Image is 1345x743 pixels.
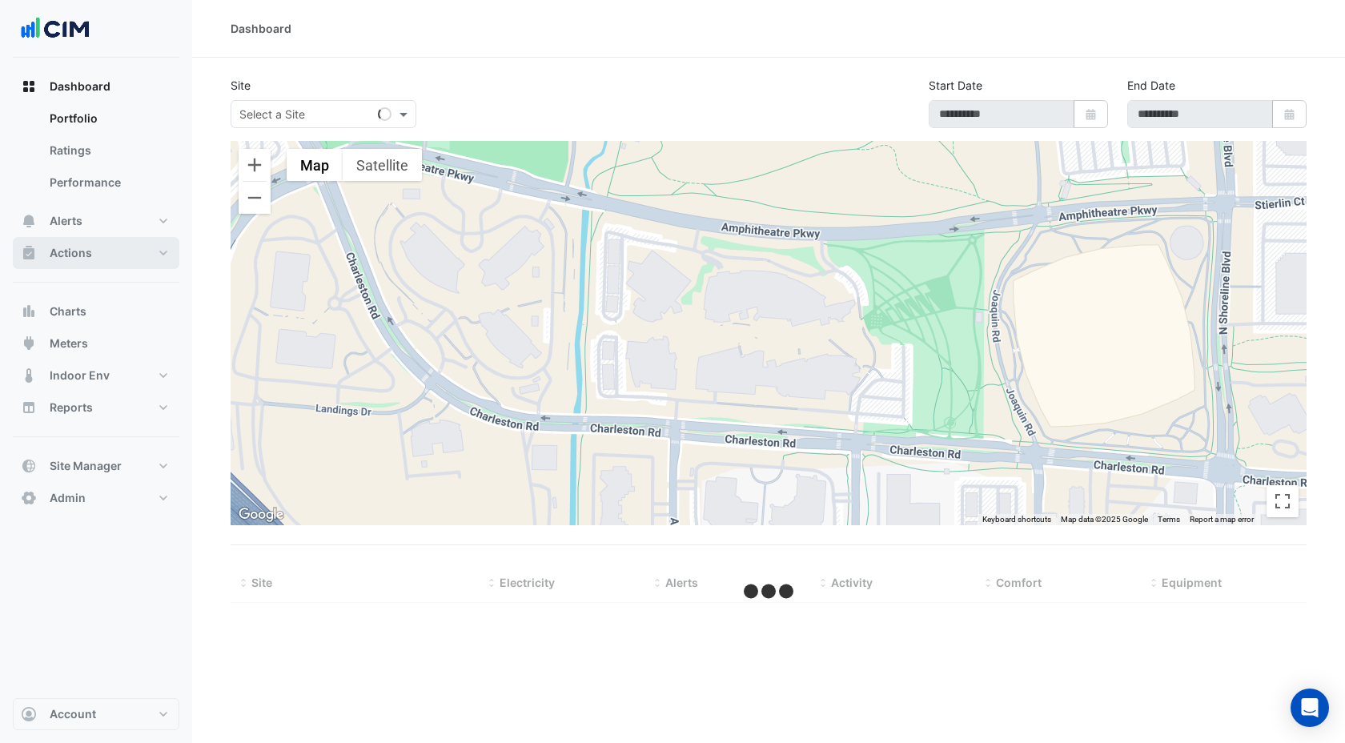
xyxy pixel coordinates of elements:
img: Company Logo [19,13,91,45]
app-icon: Reports [21,400,37,416]
button: Keyboard shortcuts [982,514,1051,525]
a: Report a map error [1190,515,1254,524]
span: Equipment [1162,576,1222,589]
button: Admin [13,482,179,514]
button: Account [13,698,179,730]
a: Ratings [37,135,179,167]
button: Meters [13,327,179,359]
span: Site [251,576,272,589]
label: End Date [1127,77,1175,94]
app-icon: Indoor Env [21,367,37,384]
button: Indoor Env [13,359,179,392]
span: Actions [50,245,92,261]
span: Alerts [665,576,698,589]
app-icon: Meters [21,335,37,351]
app-icon: Site Manager [21,458,37,474]
span: Charts [50,303,86,319]
button: Alerts [13,205,179,237]
label: Site [231,77,251,94]
label: Start Date [929,77,982,94]
span: Indoor Env [50,367,110,384]
span: Electricity [500,576,555,589]
button: Charts [13,295,179,327]
span: Activity [831,576,873,589]
span: Admin [50,490,86,506]
a: Open this area in Google Maps (opens a new window) [235,504,287,525]
a: Performance [37,167,179,199]
button: Dashboard [13,70,179,102]
a: Terms (opens in new tab) [1158,515,1180,524]
div: Open Intercom Messenger [1291,689,1329,727]
button: Reports [13,392,179,424]
span: Site Manager [50,458,122,474]
a: Portfolio [37,102,179,135]
span: Alerts [50,213,82,229]
span: Account [50,706,96,722]
button: Show street map [287,149,343,181]
button: Zoom in [239,149,271,181]
span: Comfort [996,576,1042,589]
img: Google [235,504,287,525]
button: Show satellite imagery [343,149,422,181]
span: Meters [50,335,88,351]
div: Dashboard [13,102,179,205]
button: Site Manager [13,450,179,482]
app-icon: Alerts [21,213,37,229]
app-icon: Actions [21,245,37,261]
app-icon: Dashboard [21,78,37,94]
app-icon: Admin [21,490,37,506]
button: Toggle fullscreen view [1267,485,1299,517]
button: Zoom out [239,182,271,214]
button: Actions [13,237,179,269]
span: Map data ©2025 Google [1061,515,1148,524]
span: Reports [50,400,93,416]
div: Dashboard [231,20,291,37]
span: Dashboard [50,78,110,94]
app-icon: Charts [21,303,37,319]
